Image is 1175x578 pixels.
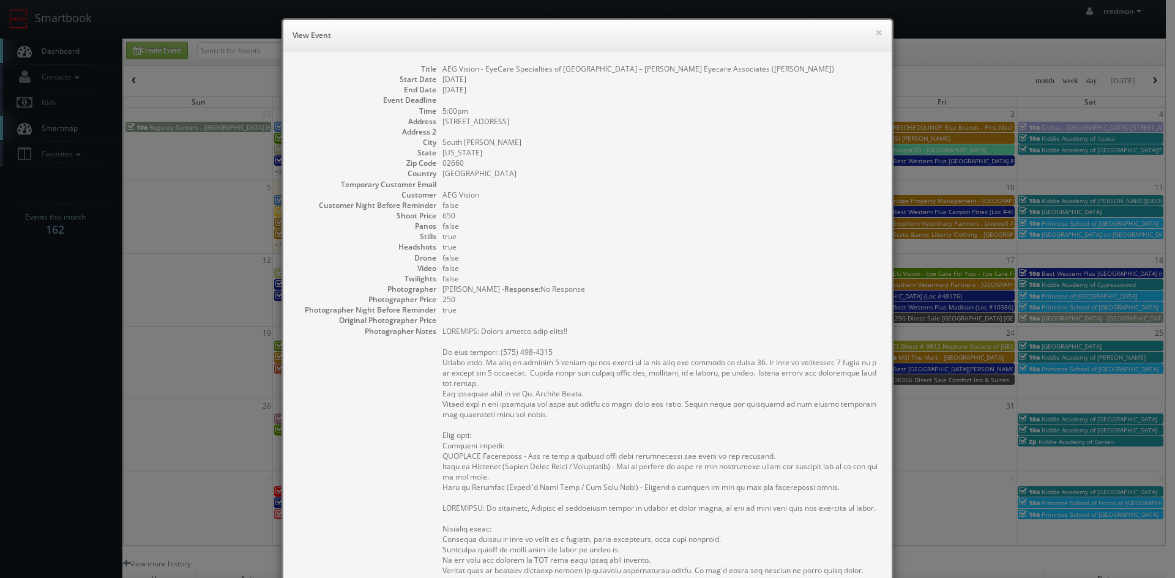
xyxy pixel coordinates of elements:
[442,168,879,179] dd: [GEOGRAPHIC_DATA]
[296,64,436,74] dt: Title
[442,84,879,95] dd: [DATE]
[296,315,436,325] dt: Original Photographer Price
[442,64,879,74] dd: AEG Vision - EyeCare Specialties of [GEOGRAPHIC_DATA] – [PERSON_NAME] Eyecare Associates ([PERSON...
[442,284,879,294] dd: [PERSON_NAME] - No Response
[442,190,879,200] dd: AEG Vision
[296,284,436,294] dt: Photographer
[296,147,436,158] dt: State
[442,221,879,231] dd: false
[442,242,879,252] dd: true
[442,74,879,84] dd: [DATE]
[442,210,879,221] dd: 650
[296,106,436,116] dt: Time
[442,116,879,127] dd: [STREET_ADDRESS]
[504,284,540,294] b: Response:
[296,231,436,242] dt: Stills
[296,326,436,336] dt: Photographer Notes
[442,200,879,210] dd: false
[296,84,436,95] dt: End Date
[296,158,436,168] dt: Zip Code
[442,253,879,263] dd: false
[442,273,879,284] dd: false
[442,305,879,315] dd: true
[442,106,879,116] dd: 5:00pm
[293,29,882,42] h6: View Event
[296,179,436,190] dt: Temporary Customer Email
[296,137,436,147] dt: City
[296,263,436,273] dt: Video
[296,242,436,252] dt: Headshots
[296,168,436,179] dt: Country
[296,200,436,210] dt: Customer Night Before Reminder
[442,263,879,273] dd: false
[442,231,879,242] dd: true
[296,221,436,231] dt: Panos
[296,253,436,263] dt: Drone
[442,137,879,147] dd: South [PERSON_NAME]
[442,294,879,305] dd: 250
[296,74,436,84] dt: Start Date
[442,147,879,158] dd: [US_STATE]
[296,273,436,284] dt: Twilights
[296,127,436,137] dt: Address 2
[875,28,882,37] button: ×
[442,158,879,168] dd: 02660
[296,95,436,105] dt: Event Deadline
[296,190,436,200] dt: Customer
[296,210,436,221] dt: Shoot Price
[296,305,436,315] dt: Photographer Night Before Reminder
[296,294,436,305] dt: Photographer Price
[296,116,436,127] dt: Address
